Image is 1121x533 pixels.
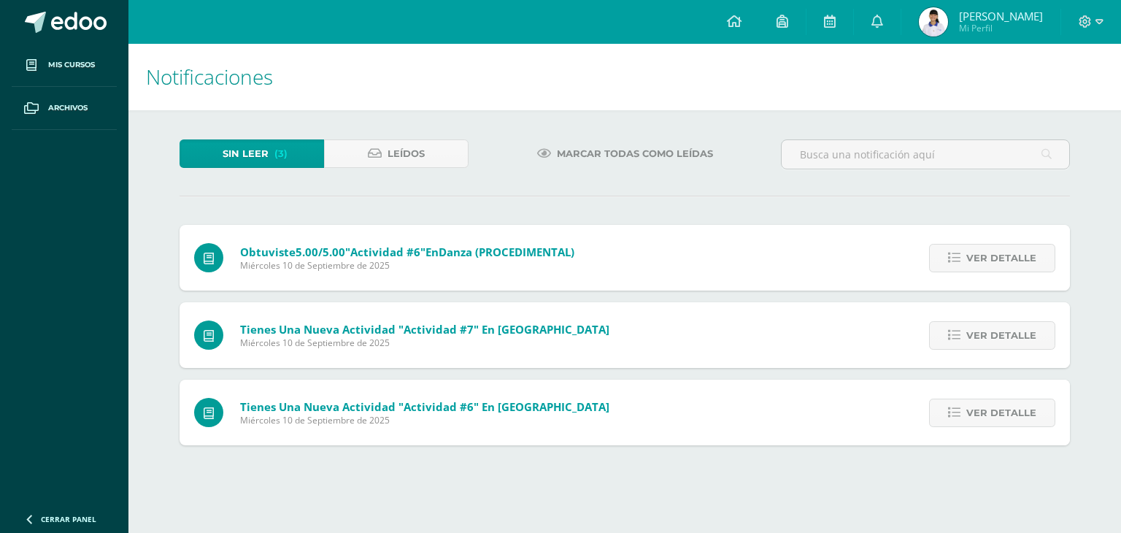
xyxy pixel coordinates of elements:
span: Archivos [48,102,88,114]
span: Miércoles 10 de Septiembre de 2025 [240,337,609,349]
span: Ver detalle [966,245,1036,272]
span: Obtuviste en [240,245,574,259]
span: Miércoles 10 de Septiembre de 2025 [240,414,609,426]
a: Sin leer(3) [180,139,324,168]
input: Busca una notificación aquí [782,140,1069,169]
span: Ver detalle [966,399,1036,426]
span: Tienes una nueva actividad "Actividad #7" En [GEOGRAPHIC_DATA] [240,322,609,337]
img: a870b3e5c06432351c4097df98eac26b.png [919,7,948,37]
span: (3) [274,140,288,167]
a: Mis cursos [12,44,117,87]
span: Danza (PROCEDIMENTAL) [439,245,574,259]
span: Miércoles 10 de Septiembre de 2025 [240,259,574,272]
span: Marcar todas como leídas [557,140,713,167]
span: Mis cursos [48,59,95,71]
span: Notificaciones [146,63,273,91]
span: [PERSON_NAME] [959,9,1043,23]
span: Tienes una nueva actividad "Actividad #6" En [GEOGRAPHIC_DATA] [240,399,609,414]
span: Cerrar panel [41,514,96,524]
span: 5.00/5.00 [296,245,345,259]
span: "Actividad #6" [345,245,425,259]
span: Leídos [388,140,425,167]
a: Archivos [12,87,117,130]
a: Leídos [324,139,469,168]
span: Mi Perfil [959,22,1043,34]
span: Ver detalle [966,322,1036,349]
span: Sin leer [223,140,269,167]
a: Marcar todas como leídas [519,139,731,168]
